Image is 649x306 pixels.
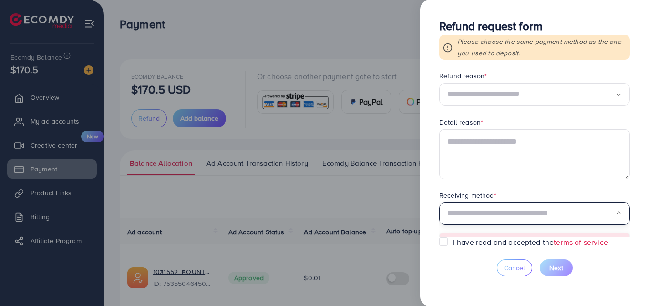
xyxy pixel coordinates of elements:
input: Search for option [447,206,616,221]
label: I have read and accepted the [453,237,608,248]
label: Refund reason [439,71,487,81]
label: Detail reason [439,117,483,127]
p: Please choose the same payment method as the one you used to deposit. [457,36,626,59]
div: Search for option [439,83,630,106]
span: Cancel [504,263,525,273]
div: Search for option [439,202,630,225]
button: Cancel [497,259,532,276]
button: Next [540,259,573,276]
label: Receiving method [439,190,496,200]
iframe: Chat [608,263,642,299]
span: Next [549,263,563,273]
input: Search for option [447,87,616,102]
h3: Refund request form [439,19,630,33]
a: terms of service [554,237,608,247]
